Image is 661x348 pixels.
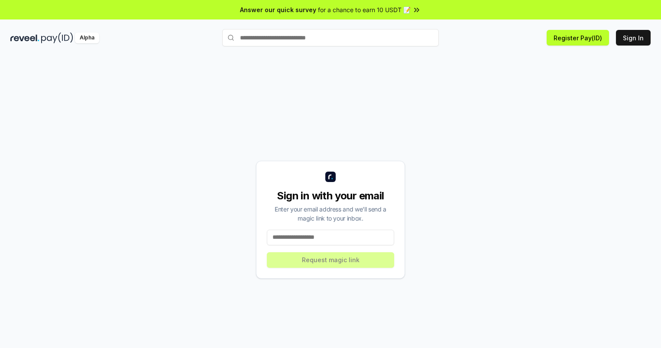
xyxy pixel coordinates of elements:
div: Sign in with your email [267,189,394,203]
div: Alpha [75,33,99,43]
div: Enter your email address and we’ll send a magic link to your inbox. [267,205,394,223]
span: for a chance to earn 10 USDT 📝 [318,5,411,14]
span: Answer our quick survey [240,5,316,14]
img: logo_small [325,172,336,182]
button: Register Pay(ID) [547,30,609,46]
img: pay_id [41,33,73,43]
button: Sign In [616,30,651,46]
img: reveel_dark [10,33,39,43]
